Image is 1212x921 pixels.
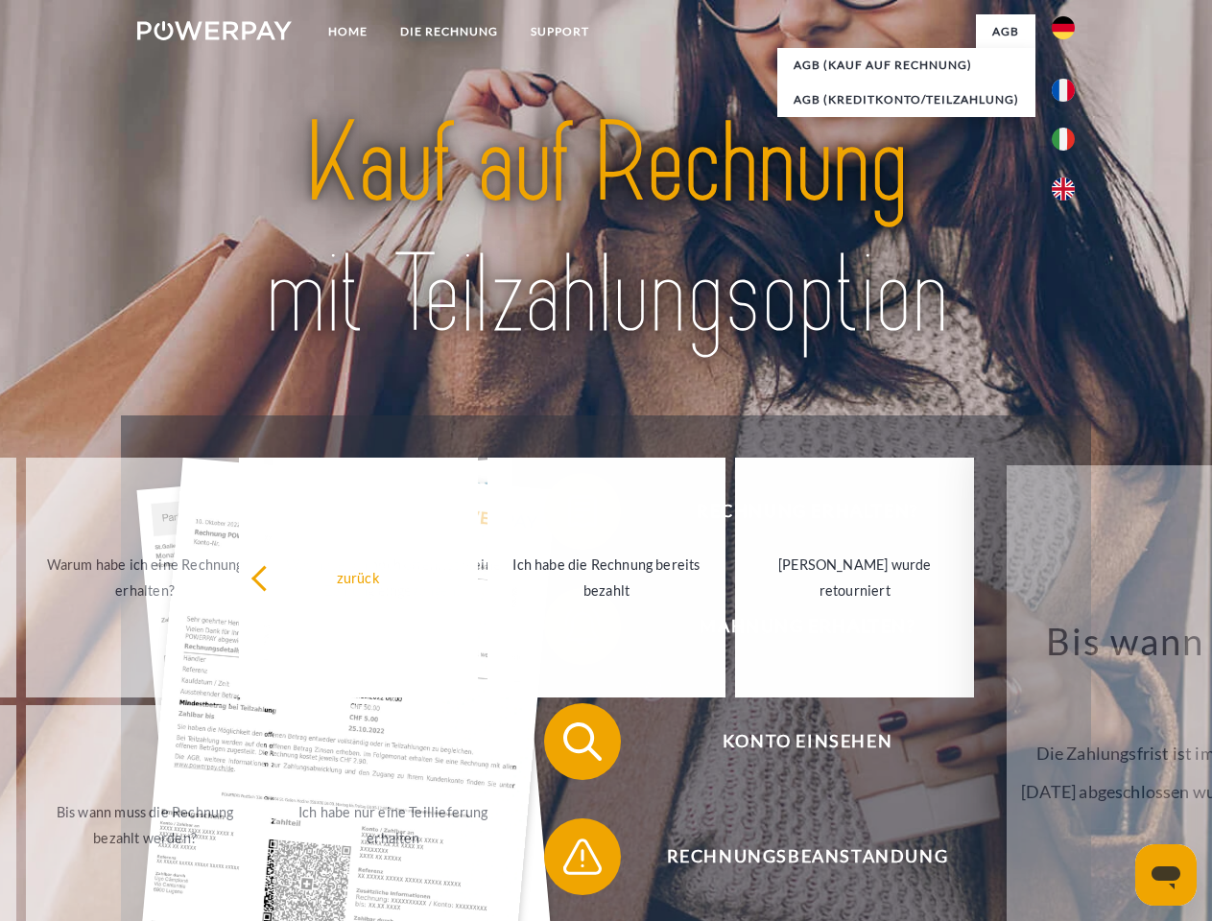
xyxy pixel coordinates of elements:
[747,552,962,603] div: [PERSON_NAME] wurde retourniert
[572,818,1042,895] span: Rechnungsbeanstandung
[312,14,384,49] a: Home
[777,48,1035,83] a: AGB (Kauf auf Rechnung)
[183,92,1029,367] img: title-powerpay_de.svg
[976,14,1035,49] a: agb
[1052,177,1075,201] img: en
[37,799,253,851] div: Bis wann muss die Rechnung bezahlt werden?
[250,564,466,590] div: zurück
[777,83,1035,117] a: AGB (Kreditkonto/Teilzahlung)
[285,799,501,851] div: Ich habe nur eine Teillieferung erhalten
[544,703,1043,780] button: Konto einsehen
[37,552,253,603] div: Warum habe ich eine Rechnung erhalten?
[558,833,606,881] img: qb_warning.svg
[544,818,1043,895] button: Rechnungsbeanstandung
[572,703,1042,780] span: Konto einsehen
[1052,128,1075,151] img: it
[1052,16,1075,39] img: de
[499,552,715,603] div: Ich habe die Rechnung bereits bezahlt
[558,718,606,766] img: qb_search.svg
[1135,844,1197,906] iframe: Schaltfläche zum Öffnen des Messaging-Fensters
[384,14,514,49] a: DIE RECHNUNG
[1052,79,1075,102] img: fr
[514,14,606,49] a: SUPPORT
[137,21,292,40] img: logo-powerpay-white.svg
